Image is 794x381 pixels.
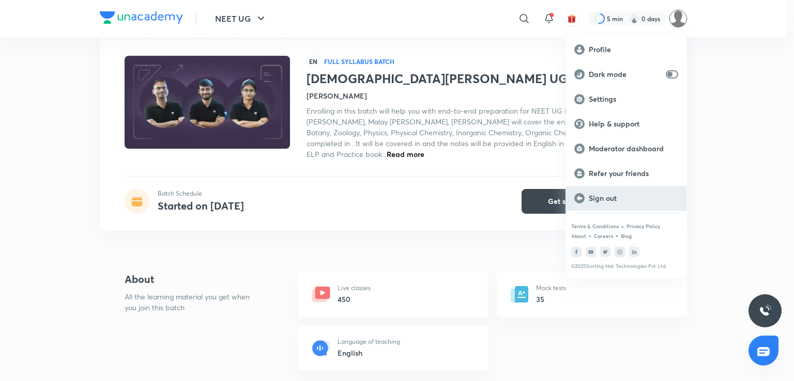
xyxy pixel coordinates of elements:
[621,233,632,239] a: Blog
[589,119,678,129] p: Help & support
[615,231,619,240] div: •
[571,233,586,239] a: About
[627,223,660,229] a: Privacy Policy
[621,221,624,231] div: •
[566,87,686,112] a: Settings
[589,194,678,203] p: Sign out
[566,136,686,161] a: Moderator dashboard
[589,94,678,104] p: Settings
[589,45,678,54] p: Profile
[566,37,686,62] a: Profile
[588,231,592,240] div: •
[589,70,662,79] p: Dark mode
[589,144,678,153] p: Moderator dashboard
[566,112,686,136] a: Help & support
[566,161,686,186] a: Refer your friends
[571,263,681,269] p: © 2025 Sorting Hat Technologies Pvt Ltd
[589,169,678,178] p: Refer your friends
[571,223,619,229] a: Terms & Conditions
[594,233,613,239] a: Careers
